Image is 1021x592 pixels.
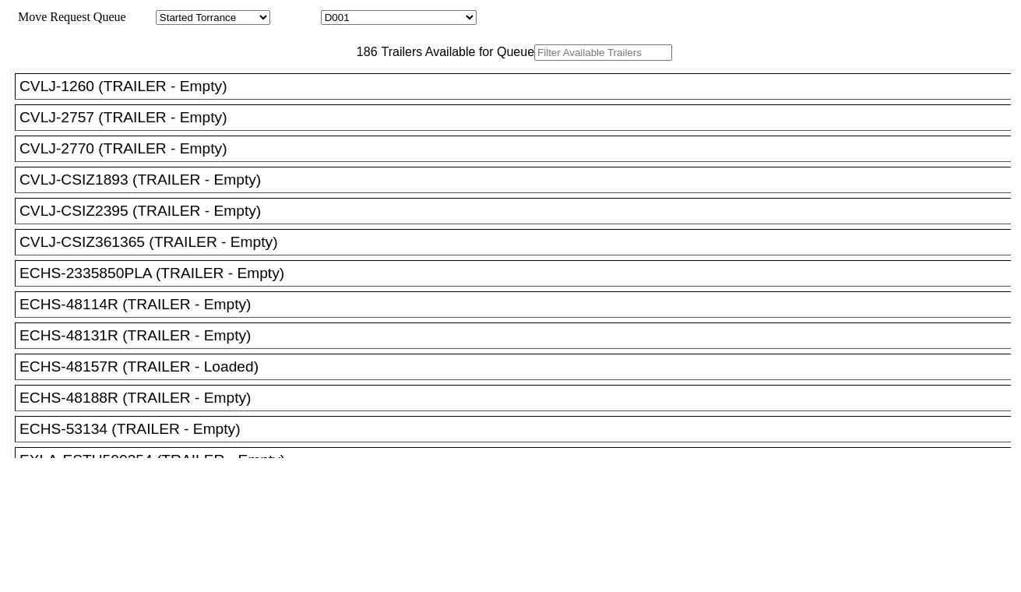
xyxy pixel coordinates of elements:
div: ECHS-53134 (TRAILER - Empty) [19,421,1020,438]
span: Area [129,10,153,23]
div: CVLJ-CSIZ361365 (TRAILER - Empty) [19,234,1020,251]
span: Trailers Available for Queue [378,45,535,58]
div: EXLA-ESTU500354 (TRAILER - Empty) [19,452,1020,469]
div: ECHS-48157R (TRAILER - Loaded) [19,358,1020,375]
div: CVLJ-2757 (TRAILER - Empty) [19,109,1020,126]
div: ECHS-48131R (TRAILER - Empty) [19,327,1020,344]
div: ECHS-2335850PLA (TRAILER - Empty) [19,265,1020,282]
span: 186 [349,45,378,58]
div: CVLJ-1260 (TRAILER - Empty) [19,78,1020,95]
div: CVLJ-CSIZ2395 (TRAILER - Empty) [19,203,1020,220]
div: CVLJ-2770 (TRAILER - Empty) [19,140,1020,157]
span: Location [273,10,318,23]
div: ECHS-48188R (TRAILER - Empty) [19,389,1020,407]
div: CVLJ-CSIZ1893 (TRAILER - Empty) [19,171,1020,189]
input: Filter Available Trailers [534,44,672,61]
span: Move Request Queue [10,10,126,23]
div: ECHS-48114R (TRAILER - Empty) [19,296,1020,313]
